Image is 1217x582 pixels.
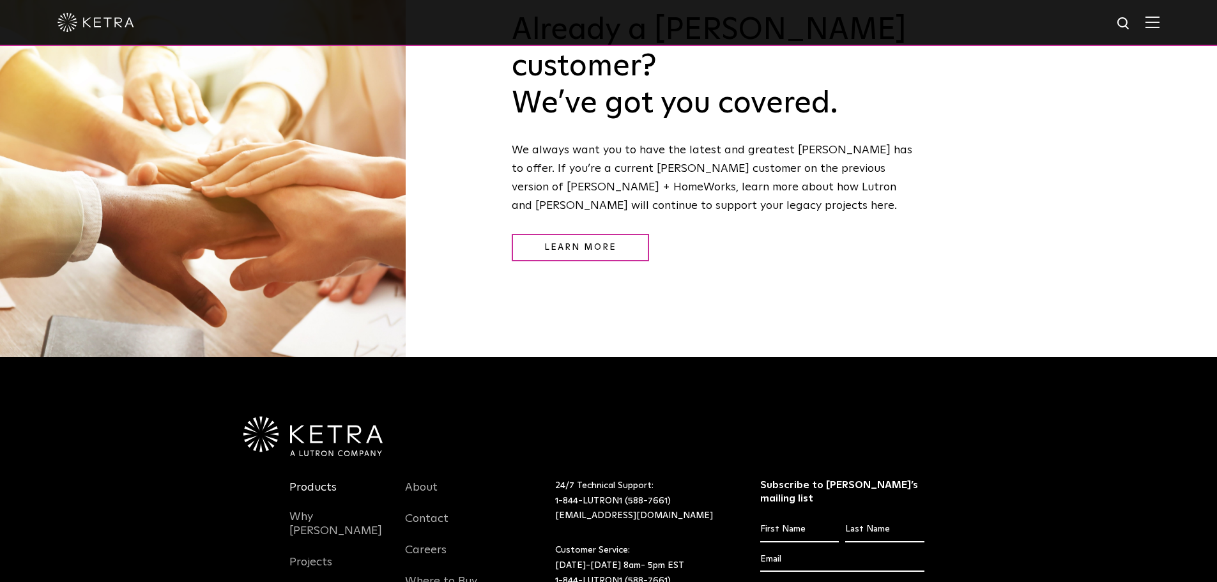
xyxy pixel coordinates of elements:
img: Ketra-aLutronCo_White_RGB [243,417,383,456]
input: Email [760,548,924,572]
h3: Subscribe to [PERSON_NAME]’s mailing list [760,479,924,505]
h3: Already a [PERSON_NAME] customer? We’ve got you covered. [512,12,919,123]
a: Learn More [512,234,649,261]
a: Contact [405,512,448,541]
a: 1-844-LUTRON1 (588-7661) [555,496,671,505]
input: Last Name [845,517,924,542]
p: We always want you to have the latest and greatest [PERSON_NAME] has to offer. If you’re a curren... [512,141,919,215]
a: Products [289,480,337,510]
a: About [405,480,438,510]
p: 24/7 Technical Support: [555,479,728,524]
input: First Name [760,517,839,542]
a: [EMAIL_ADDRESS][DOMAIN_NAME] [555,511,713,520]
a: Careers [405,543,447,572]
img: ketra-logo-2019-white [57,13,134,32]
img: search icon [1116,16,1132,32]
a: Why [PERSON_NAME] [289,510,387,553]
img: Hamburger%20Nav.svg [1145,16,1160,28]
